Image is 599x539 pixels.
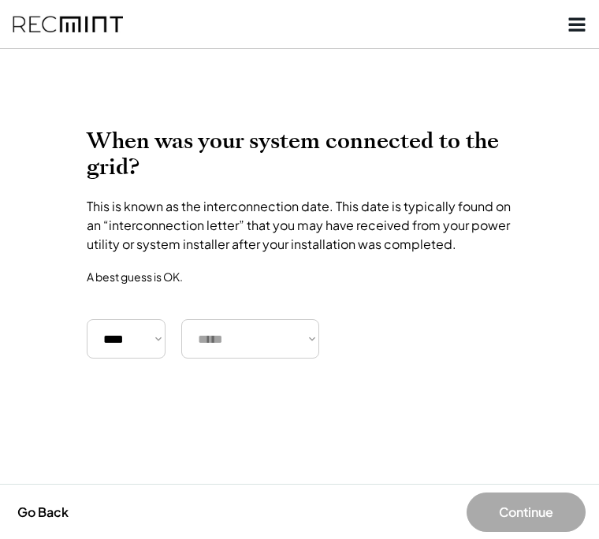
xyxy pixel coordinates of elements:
h2: When was your system connected to the grid? [87,128,512,182]
div: A best guess is OK. [87,269,183,284]
div: This is known as the interconnection date. This date is typically found on an “interconnection le... [87,197,512,254]
img: recmint-logotype%403x%20%281%29.jpeg [13,3,123,45]
button: Go Back [13,495,73,530]
button: Continue [467,493,586,532]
